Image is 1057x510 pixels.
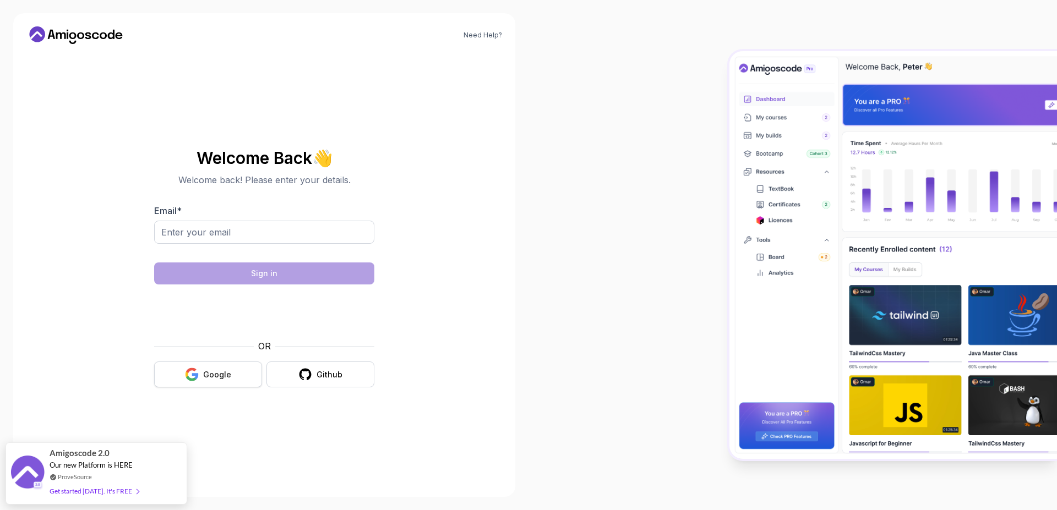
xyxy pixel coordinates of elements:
button: Github [266,361,374,387]
p: Welcome back! Please enter your details. [154,173,374,187]
button: Google [154,361,262,387]
iframe: Widget containing checkbox for hCaptcha security challenge [181,291,347,333]
p: OR [258,339,271,353]
img: provesource social proof notification image [11,456,44,491]
h2: Welcome Back [154,149,374,167]
div: Google [203,369,231,380]
label: Email * [154,205,182,216]
div: Sign in [251,268,277,279]
img: Amigoscode Dashboard [729,51,1057,459]
span: Our new Platform is HERE [50,460,133,469]
a: Home link [26,26,126,44]
span: Amigoscode 2.0 [50,447,110,459]
div: Github [317,369,342,380]
a: ProveSource [58,472,92,481]
div: Get started [DATE]. It's FREE [50,485,139,497]
input: Enter your email [154,221,374,244]
span: 👋 [312,149,333,167]
a: Need Help? [464,31,502,40]
button: Sign in [154,262,374,284]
